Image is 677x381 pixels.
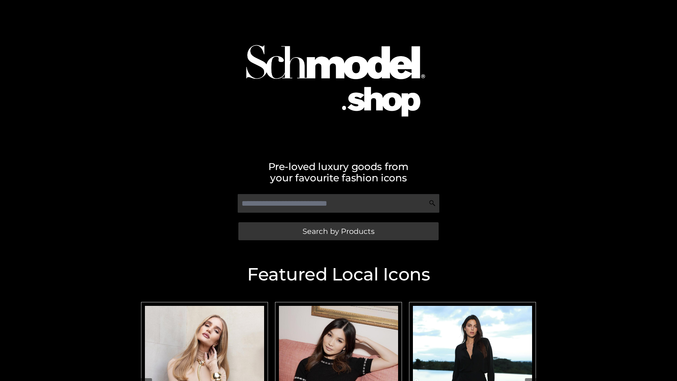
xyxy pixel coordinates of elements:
h2: Featured Local Icons​ [138,266,539,283]
span: Search by Products [303,228,374,235]
img: Search Icon [429,200,436,207]
a: Search by Products [238,222,439,240]
h2: Pre-loved luxury goods from your favourite fashion icons [138,161,539,183]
